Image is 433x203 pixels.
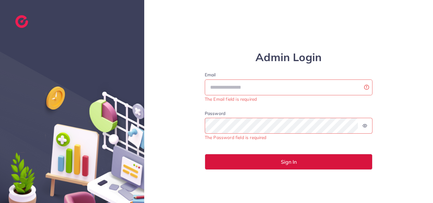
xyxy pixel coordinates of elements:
[205,135,267,140] small: The Password field is required
[205,96,257,102] small: The Email field is required
[205,51,373,64] h1: Admin Login
[205,154,373,170] button: Sign In
[281,159,297,164] span: Sign In
[205,110,225,117] label: Password
[205,72,373,78] label: Email
[15,15,28,28] img: logo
